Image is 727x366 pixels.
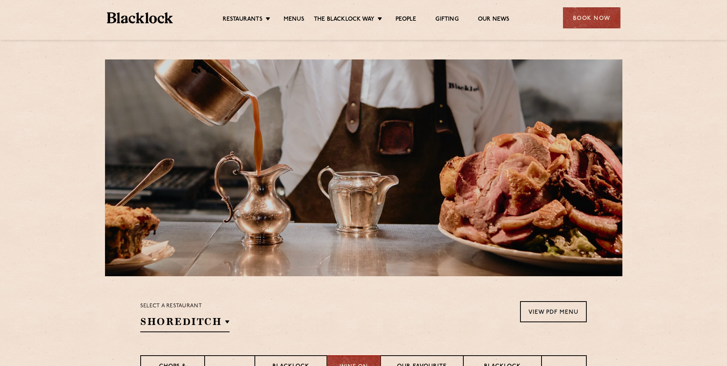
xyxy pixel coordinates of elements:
a: Restaurants [223,16,263,24]
div: Book Now [563,7,620,28]
a: People [396,16,416,24]
a: View PDF Menu [520,301,587,322]
img: BL_Textured_Logo-footer-cropped.svg [107,12,173,23]
a: Menus [284,16,304,24]
a: Gifting [435,16,458,24]
h2: Shoreditch [140,315,230,332]
a: Our News [478,16,510,24]
p: Select a restaurant [140,301,230,311]
a: The Blacklock Way [314,16,374,24]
